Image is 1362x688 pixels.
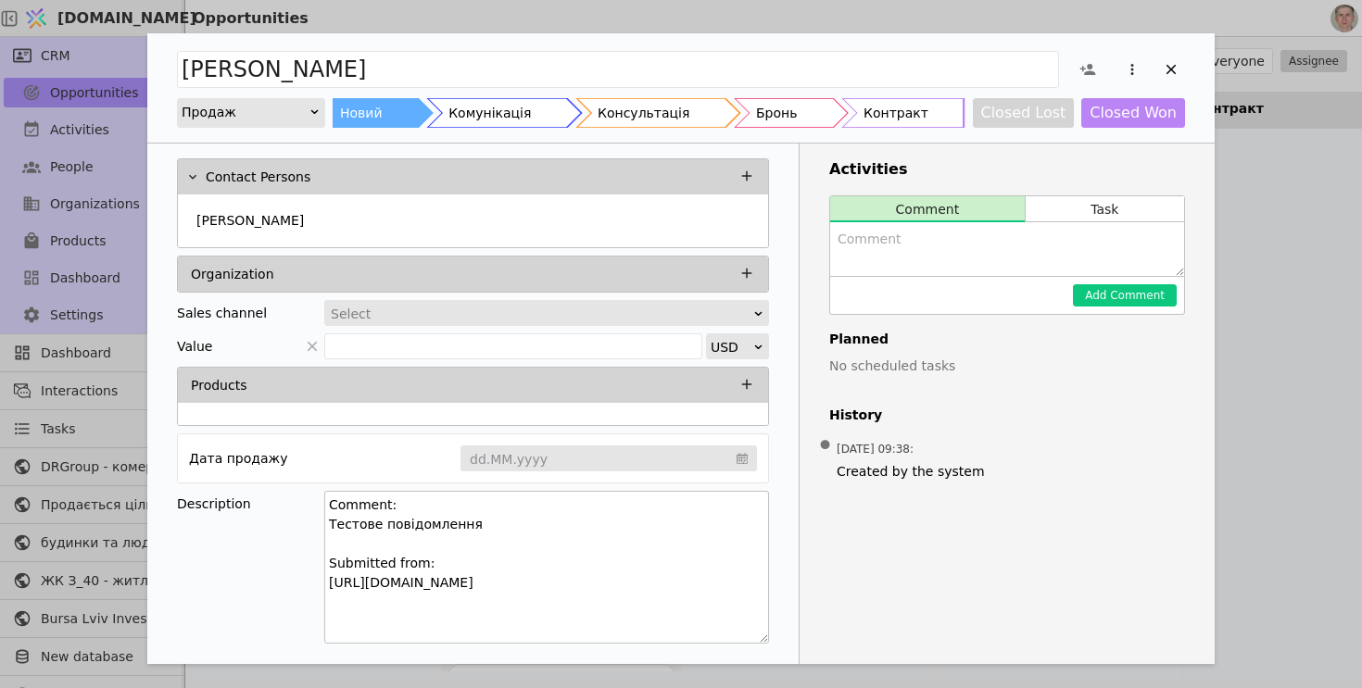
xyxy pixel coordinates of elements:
[177,491,324,517] div: Description
[177,300,267,326] div: Sales channel
[737,449,748,468] svg: calendar
[973,98,1075,128] button: Closed Lost
[1081,98,1185,128] button: Closed Won
[331,301,750,327] div: Select
[598,98,689,128] div: Консультація
[324,491,769,644] textarea: Comment: Тестове повідомлення Submitted from: [URL][DOMAIN_NAME]
[182,99,309,125] div: Продаж
[196,211,304,231] p: [PERSON_NAME]
[829,406,1185,425] h4: History
[829,330,1185,349] h4: Planned
[189,445,287,471] div: Дата продажу
[829,357,1185,376] p: No scheduled tasks
[191,376,246,395] p: Products
[1073,284,1177,306] button: Add Comment
[177,333,212,359] span: Value
[191,265,274,284] p: Organization
[147,33,1215,664] div: Add Opportunity
[711,334,752,360] div: USD
[830,196,1025,222] button: Comment
[448,98,531,128] div: Комунікація
[756,98,797,128] div: Бронь
[829,158,1185,181] h3: Activities
[1026,196,1184,222] button: Task
[816,422,835,469] span: •
[864,98,928,128] div: Контракт
[837,441,914,457] span: [DATE] 09:38 :
[206,168,310,187] p: Contact Persons
[837,462,1178,482] span: Created by the system
[340,98,383,128] div: Новий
